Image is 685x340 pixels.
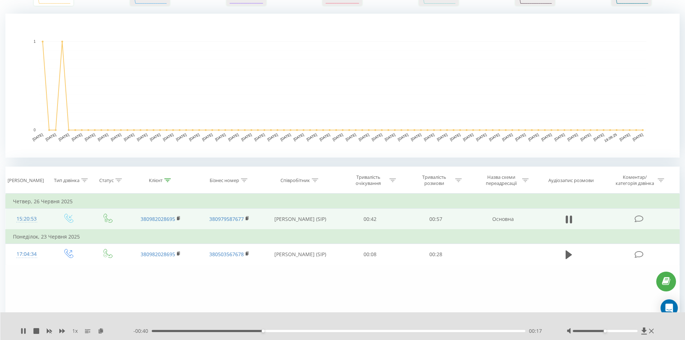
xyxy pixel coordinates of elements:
[423,132,435,141] text: [DATE]
[280,132,292,141] text: [DATE]
[306,132,318,141] text: [DATE]
[99,177,114,183] div: Статус
[462,132,474,141] text: [DATE]
[141,216,175,222] a: 380982028695
[280,177,310,183] div: Співробітник
[209,216,244,222] a: 380979587677
[614,174,656,186] div: Коментар/категорія дзвінка
[403,244,469,265] td: 00:28
[475,132,487,141] text: [DATE]
[58,132,70,141] text: [DATE]
[264,209,337,230] td: [PERSON_NAME] (SIP)
[54,177,79,183] div: Тип дзвінка
[33,128,36,132] text: 0
[604,330,607,332] div: Accessibility label
[449,132,461,141] text: [DATE]
[332,132,344,141] text: [DATE]
[13,247,41,261] div: 17:04:34
[13,212,41,226] div: 15:20:53
[5,14,680,158] svg: A chart.
[32,132,44,141] text: [DATE]
[371,132,383,141] text: [DATE]
[267,132,279,141] text: [DATE]
[384,132,396,141] text: [DATE]
[482,174,520,186] div: Назва схеми переадресації
[175,132,187,141] text: [DATE]
[548,177,594,183] div: Аудіозапис розмови
[201,132,213,141] text: [DATE]
[133,327,152,335] span: - 00:40
[149,177,163,183] div: Клієнт
[261,330,264,332] div: Accessibility label
[337,209,403,230] td: 00:42
[136,132,148,141] text: [DATE]
[123,132,135,141] text: [DATE]
[529,327,542,335] span: 00:17
[661,299,678,317] div: Open Intercom Messenger
[228,132,239,141] text: [DATE]
[410,132,422,141] text: [DATE]
[241,132,252,141] text: [DATE]
[254,132,265,141] text: [DATE]
[188,132,200,141] text: [DATE]
[397,132,409,141] text: [DATE]
[403,209,469,230] td: 00:57
[264,244,337,265] td: [PERSON_NAME] (SIP)
[162,132,174,141] text: [DATE]
[603,132,618,143] text: 19.09.25
[149,132,161,141] text: [DATE]
[209,251,244,258] a: 380503567678
[593,132,605,141] text: [DATE]
[337,244,403,265] td: 00:08
[6,230,680,244] td: Понеділок, 23 Червня 2025
[515,132,526,141] text: [DATE]
[33,40,36,44] text: 1
[6,194,680,209] td: Четвер, 26 Червня 2025
[71,132,83,141] text: [DATE]
[619,132,631,141] text: [DATE]
[502,132,513,141] text: [DATE]
[632,132,644,141] text: [DATE]
[349,174,388,186] div: Тривалість очікування
[488,132,500,141] text: [DATE]
[415,174,453,186] div: Тривалість розмови
[528,132,539,141] text: [DATE]
[567,132,579,141] text: [DATE]
[214,132,226,141] text: [DATE]
[345,132,357,141] text: [DATE]
[97,132,109,141] text: [DATE]
[84,132,96,141] text: [DATE]
[358,132,370,141] text: [DATE]
[8,177,44,183] div: [PERSON_NAME]
[540,132,552,141] text: [DATE]
[469,209,537,230] td: Основна
[319,132,331,141] text: [DATE]
[141,251,175,258] a: 380982028695
[72,327,78,335] span: 1 x
[210,177,239,183] div: Бізнес номер
[580,132,592,141] text: [DATE]
[45,132,57,141] text: [DATE]
[110,132,122,141] text: [DATE]
[293,132,305,141] text: [DATE]
[436,132,448,141] text: [DATE]
[554,132,566,141] text: [DATE]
